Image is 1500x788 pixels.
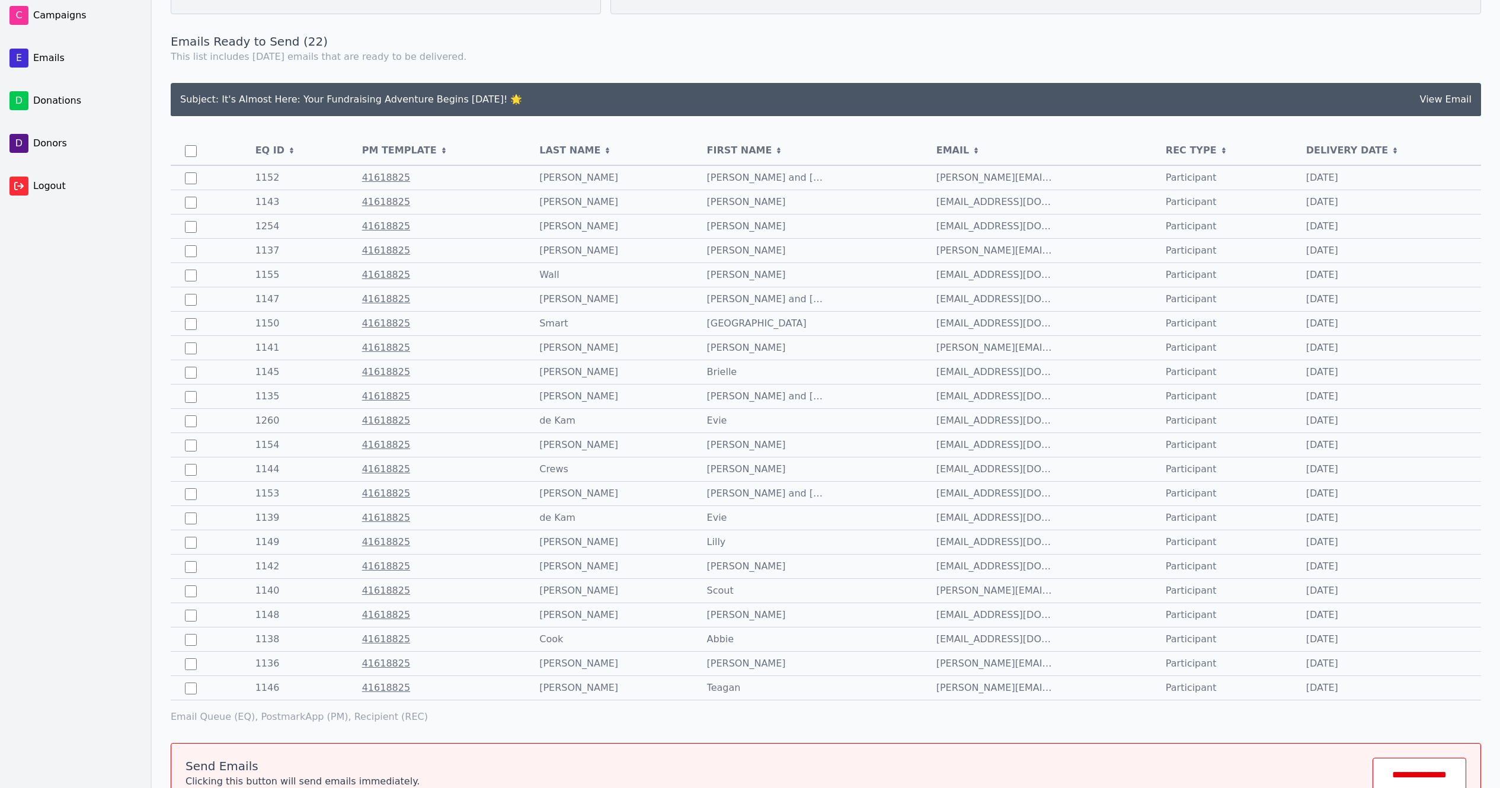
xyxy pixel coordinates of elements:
span: 1145 [255,365,334,379]
h2: Emails Ready to Send (22) [171,33,1481,50]
span: [DATE] [1306,585,1338,596]
input: Toggle this checkbox. [185,512,197,524]
span: 1150 [255,316,334,331]
span: [DATE] [1306,342,1338,353]
span: Participant [1166,219,1278,233]
span: mcpris214@yahoo.com [936,559,1055,574]
span: Participant [1166,171,1278,185]
span: Logout [33,179,141,193]
span: jenn_stanback@yahoo.com [936,316,1055,331]
span: Campaigns [33,8,139,23]
span: Brielle [707,365,826,379]
span: Hattie and Lily [707,292,826,306]
h2: Send Emails [185,758,420,774]
span: Participant [1166,462,1278,476]
button: REC Type [1166,143,1227,158]
span: [DATE] [1306,172,1338,183]
span: Participant [1166,656,1278,671]
span: Teagan [707,681,826,695]
span: Molly and Sally [707,171,826,185]
span: Wall [539,268,658,282]
span: Lilly [707,535,826,549]
span: 1155 [255,268,334,282]
span: Gruenberg [539,584,658,598]
a: View the Postmark Template. [362,245,410,256]
span: ashley.m.bernet@gmail.com [936,244,1055,258]
span: 1144 [255,462,334,476]
a: View the Postmark Template. [362,269,410,280]
span: Matilda and Scarlett [707,486,826,501]
span: Roth [539,486,658,501]
span: Nelson [539,681,658,695]
a: View the Postmark Template. [362,439,410,450]
span: Participant [1166,414,1278,428]
a: View the Postmark Template. [362,488,410,499]
a: View the Postmark Template. [362,609,410,620]
input: Toggle this checkbox. [185,391,197,403]
span: Madeline [707,341,826,355]
a: View the Postmark Template. [362,512,410,523]
a: View the Postmark Template. [362,293,410,305]
span: Elizabeth [707,219,826,233]
input: Toggle this checkbox. [185,440,197,451]
span: hannahphalen@yahoo.com [936,486,1055,501]
span: Crews [539,462,658,476]
span: Participant [1166,486,1278,501]
span: cmm391@gmail.com [936,414,1055,428]
span: Evie [707,414,826,428]
span: Altic [539,389,658,403]
span: Participant [1166,389,1278,403]
button: EQ ID [255,143,295,158]
button: Last Name [539,143,611,158]
span: Participant [1166,244,1278,258]
span: Bernet [539,244,658,258]
span: 1143 [255,195,334,209]
span: 1140 [255,584,334,598]
span: [DATE] [1306,439,1338,450]
span: 1146 [255,681,334,695]
a: View the Postmark Template. [362,172,410,183]
input: Toggle this checkbox. [185,318,197,330]
span: monip4jesus@gmail.com [936,535,1055,549]
span: Linfoot [539,195,658,209]
span: Saltzman [539,535,658,549]
span: 1141 [255,341,334,355]
span: Rivera Baker [539,438,658,452]
span: altic86@gmail.com [936,389,1055,403]
button: PM Template [362,143,447,158]
input: Toggle this checkbox. [185,658,197,670]
span: kjpanther3@gmail.com [936,195,1055,209]
span: [DATE] [1306,682,1338,693]
span: Participant [1166,268,1278,282]
span: flowing_glory@yahoo.com [936,438,1055,452]
span: Abbie [707,632,826,646]
span: [DATE] [1306,488,1338,499]
a: View Email [1420,92,1472,107]
span: E [9,49,28,68]
input: Toggle this checkbox. [185,294,197,306]
span: [DATE] [1306,269,1338,280]
a: View the Postmark Template. [362,682,410,693]
h3: Subject: It's Almost Here: Your Fundraising Adventure Begins [DATE]! 🌟 [180,92,1411,107]
span: Perez [539,292,658,306]
span: Scout [707,584,826,598]
span: [DATE] [1306,366,1338,377]
span: D [9,91,28,110]
input: Toggle this checkbox. [185,464,197,476]
input: Toggle this checkbox. [185,221,197,233]
span: C [9,6,28,25]
span: stacietw@gmail.com [936,268,1055,282]
p: Email Queue (EQ), PostmarkApp (PM), Recipient (REC) [171,710,1481,724]
span: jamielcook0216@gmail.com [936,632,1055,646]
button: Email [936,143,980,158]
input: Toggle this checkbox. [185,342,197,354]
span: Hagadorn [539,341,658,355]
span: Brynn [707,244,826,258]
span: [DATE] [1306,536,1338,547]
span: [DATE] [1306,293,1338,305]
span: [DATE] [1306,390,1338,402]
input: Toggle this checkbox. [185,415,197,427]
input: Toggle this checkbox. [185,270,197,281]
input: Toggle this checkbox. [185,585,197,597]
input: Toggle this checkbox. [185,172,197,184]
